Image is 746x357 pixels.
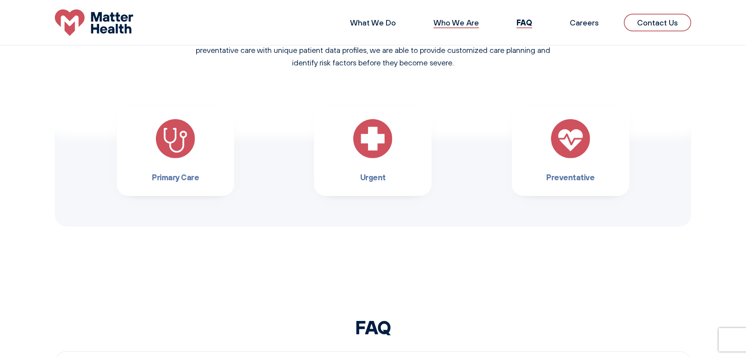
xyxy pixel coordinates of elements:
h3: Primary Care [129,171,222,183]
a: What We Do [350,18,396,27]
a: Careers [570,18,599,27]
h3: Urgent [327,171,419,183]
h3: Preventative [524,171,617,183]
a: FAQ [517,17,532,27]
a: Contact Us [624,14,691,31]
h2: FAQ [55,316,691,339]
p: Matter Health uses innovative technology to drive quality up and cost down for our patients. Comb... [187,31,559,69]
a: Who We Are [434,18,479,27]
